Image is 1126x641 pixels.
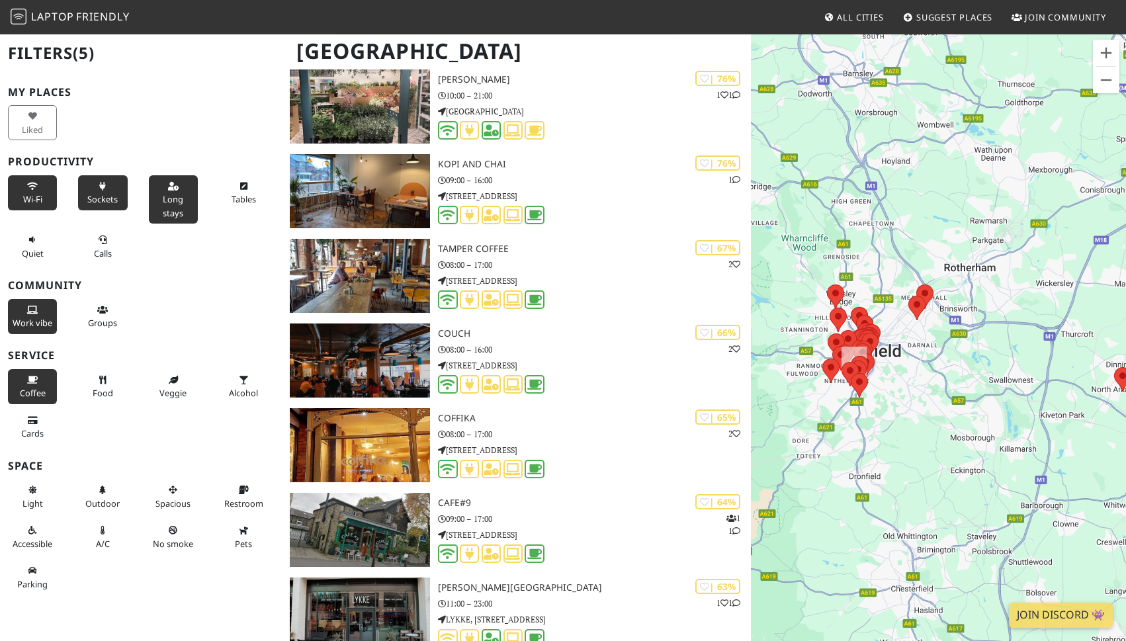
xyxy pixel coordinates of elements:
a: Cafe#9 | 64% 11 Cafe#9 09:00 – 17:00 [STREET_ADDRESS] [282,493,751,567]
span: Food [93,387,113,399]
h3: Cafe#9 [438,497,751,509]
button: Long stays [149,175,198,224]
button: Veggie [149,369,198,404]
p: [GEOGRAPHIC_DATA] [438,105,751,118]
h3: Kopi and Chai [438,159,751,170]
div: | 67% [695,240,740,255]
span: Work-friendly tables [232,193,256,205]
h3: Coffika [438,413,751,424]
span: Video/audio calls [94,247,112,259]
button: Light [8,479,57,514]
img: Couch [290,323,430,398]
span: Restroom [224,497,263,509]
button: Zoom out [1093,67,1119,93]
button: Alcohol [219,369,268,404]
div: | 64% [695,494,740,509]
img: Kopi and Chai [290,154,430,228]
div: | 63% [695,579,740,594]
h3: Tamper Coffee [438,243,751,255]
p: [STREET_ADDRESS] [438,190,751,202]
p: 2 [728,258,740,271]
a: Coffika | 65% 2 Coffika 08:00 – 17:00 [STREET_ADDRESS] [282,408,751,482]
div: | 76% [695,155,740,171]
span: Coffee [20,387,46,399]
img: IKEA Sheffield [290,69,430,144]
img: LaptopFriendly [11,9,26,24]
span: Friendly [76,9,129,24]
span: Credit cards [21,427,44,439]
h3: Community [8,279,274,292]
button: Calls [78,229,127,264]
p: 08:00 – 16:00 [438,343,751,356]
p: [STREET_ADDRESS] [438,359,751,372]
div: | 65% [695,409,740,425]
span: Join Community [1025,11,1106,23]
a: Tamper Coffee | 67% 2 Tamper Coffee 08:00 – 17:00 [STREET_ADDRESS] [282,239,751,313]
span: Laptop [31,9,74,24]
a: IKEA Sheffield | 76% 11 [PERSON_NAME] 10:00 – 21:00 [GEOGRAPHIC_DATA] [282,69,751,144]
span: People working [13,317,52,329]
p: 11:00 – 23:00 [438,597,751,610]
p: 1 [728,173,740,186]
button: Spacious [149,479,198,514]
p: [STREET_ADDRESS] [438,529,751,541]
span: Outdoor area [85,497,120,509]
p: 1 1 [716,597,740,609]
a: Couch | 66% 2 Couch 08:00 – 16:00 [STREET_ADDRESS] [282,323,751,398]
button: No smoke [149,519,198,554]
span: Spacious [155,497,191,509]
span: Accessible [13,538,52,550]
button: Wi-Fi [8,175,57,210]
p: 2 [728,343,740,355]
button: Work vibe [8,299,57,334]
a: Suggest Places [898,5,998,29]
p: 08:00 – 17:00 [438,428,751,441]
span: Power sockets [87,193,118,205]
span: (5) [73,42,95,64]
h3: Space [8,460,274,472]
img: Tamper Coffee [290,239,430,313]
a: Join Community [1006,5,1111,29]
span: Parking [17,578,48,590]
span: Veggie [159,387,187,399]
button: Tables [219,175,268,210]
h1: [GEOGRAPHIC_DATA] [286,33,748,69]
h3: [PERSON_NAME][GEOGRAPHIC_DATA] [438,582,751,593]
p: 08:00 – 17:00 [438,259,751,271]
button: Zoom in [1093,40,1119,66]
span: Pet friendly [235,538,252,550]
span: Suggest Places [916,11,993,23]
img: Cafe#9 [290,493,430,567]
span: Natural light [22,497,43,509]
button: A/C [78,519,127,554]
p: 10:00 – 21:00 [438,89,751,102]
button: Pets [219,519,268,554]
button: Outdoor [78,479,127,514]
button: Groups [78,299,127,334]
button: Sockets [78,175,127,210]
img: Coffika [290,408,430,482]
p: 2 [728,427,740,440]
span: Smoke free [153,538,193,550]
h3: Productivity [8,155,274,168]
span: Alcohol [229,387,258,399]
button: Quiet [8,229,57,264]
span: Air conditioned [96,538,110,550]
button: Parking [8,560,57,595]
h3: My Places [8,86,274,99]
h2: Filters [8,33,274,73]
button: Food [78,369,127,404]
button: Cards [8,409,57,445]
p: 1 1 [716,89,740,101]
button: Accessible [8,519,57,554]
button: Restroom [219,479,268,514]
p: LYKKE, [STREET_ADDRESS] [438,613,751,626]
h3: Service [8,349,274,362]
span: All Cities [837,11,884,23]
span: Group tables [88,317,117,329]
a: All Cities [818,5,889,29]
p: 1 1 [726,512,740,537]
h3: Couch [438,328,751,339]
span: Long stays [163,193,183,218]
span: Quiet [22,247,44,259]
